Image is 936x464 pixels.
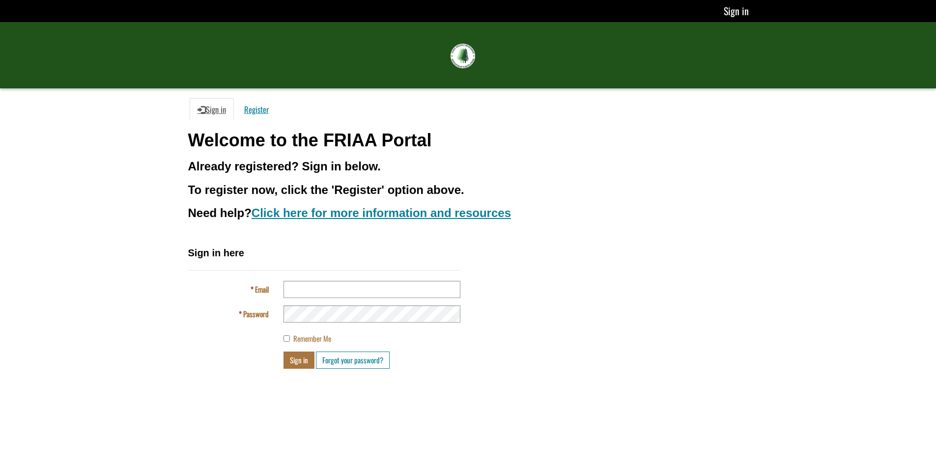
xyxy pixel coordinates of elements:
img: FRIAA Submissions Portal [451,44,475,68]
a: Register [236,98,277,121]
a: Sign in [190,98,234,121]
h3: To register now, click the 'Register' option above. [188,184,748,196]
input: Remember Me [284,335,290,342]
span: Password [243,308,269,319]
h3: Already registered? Sign in below. [188,160,748,173]
span: Remember Me [293,333,331,344]
a: Forgot your password? [316,352,390,369]
button: Sign in [284,352,314,369]
span: Sign in here [188,247,244,258]
a: Click here for more information and resources [252,206,511,219]
h1: Welcome to the FRIAA Portal [188,131,748,150]
a: Sign in [724,3,749,18]
h3: Need help? [188,207,748,219]
span: Email [255,284,269,295]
